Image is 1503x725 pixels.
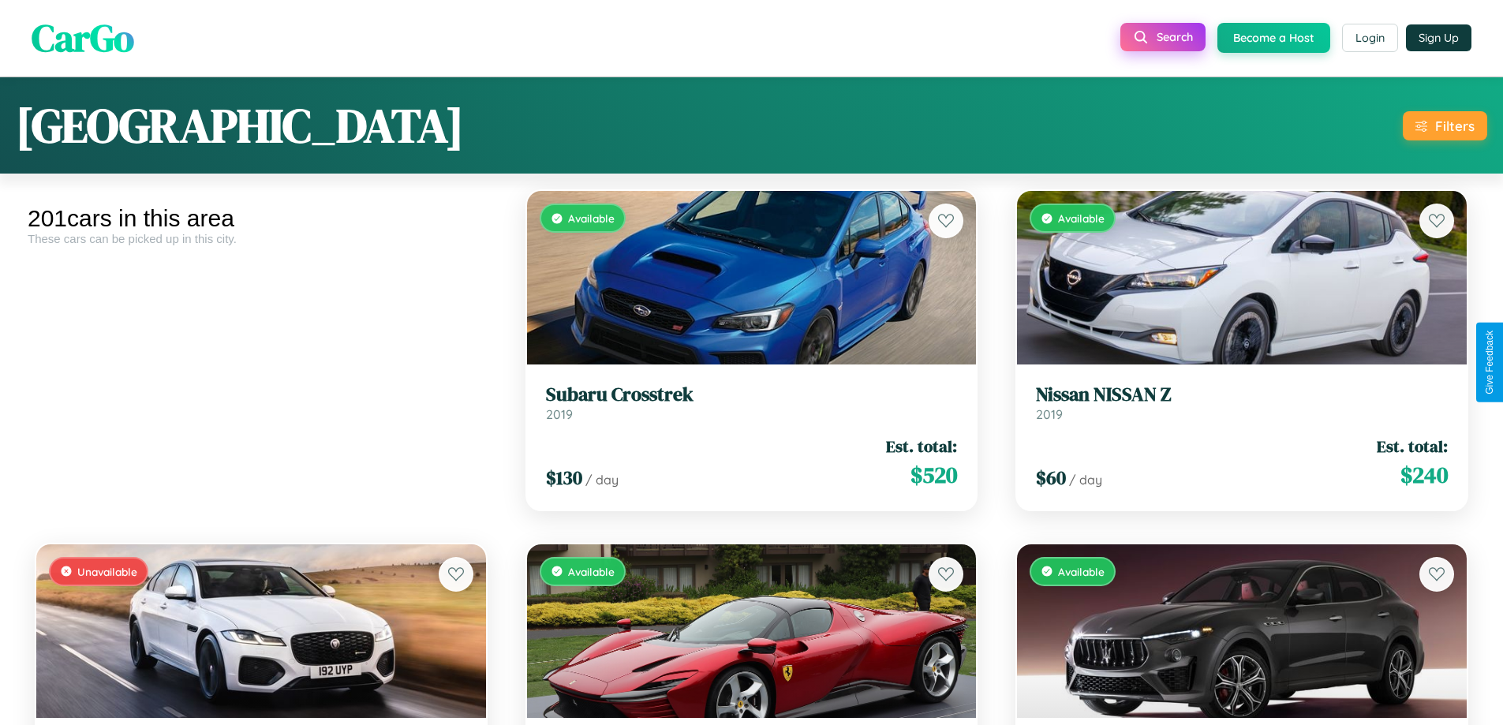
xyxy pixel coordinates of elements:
div: Filters [1435,118,1475,134]
button: Search [1120,23,1206,51]
span: Available [1058,211,1105,225]
span: Unavailable [77,565,137,578]
button: Filters [1403,111,1487,140]
span: CarGo [32,12,134,64]
span: $ 240 [1400,459,1448,491]
div: These cars can be picked up in this city. [28,232,495,245]
span: Available [568,211,615,225]
span: Est. total: [886,435,957,458]
span: Available [568,565,615,578]
button: Sign Up [1406,24,1471,51]
span: $ 520 [910,459,957,491]
span: / day [1069,472,1102,488]
span: / day [585,472,619,488]
div: 201 cars in this area [28,205,495,232]
h3: Nissan NISSAN Z [1036,383,1448,406]
button: Login [1342,24,1398,52]
a: Subaru Crosstrek2019 [546,383,958,422]
span: Search [1157,30,1193,44]
a: Nissan NISSAN Z2019 [1036,383,1448,422]
span: $ 130 [546,465,582,491]
span: Available [1058,565,1105,578]
button: Become a Host [1217,23,1330,53]
span: Est. total: [1377,435,1448,458]
span: $ 60 [1036,465,1066,491]
h3: Subaru Crosstrek [546,383,958,406]
h1: [GEOGRAPHIC_DATA] [16,93,464,158]
span: 2019 [546,406,573,422]
div: Give Feedback [1484,331,1495,394]
span: 2019 [1036,406,1063,422]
